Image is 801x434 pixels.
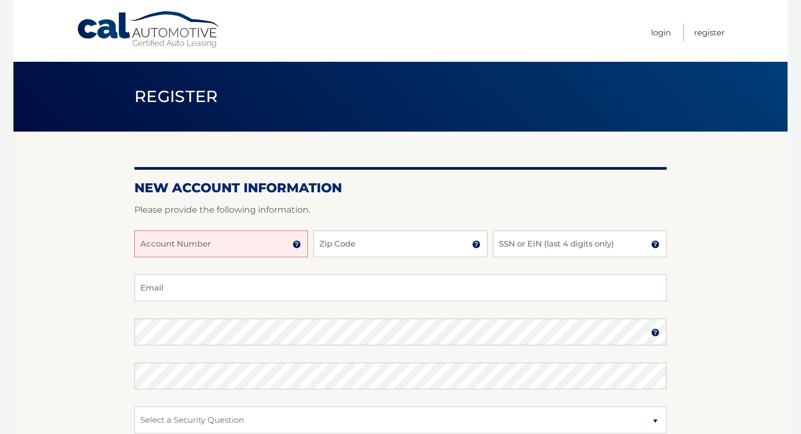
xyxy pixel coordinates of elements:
[134,274,667,301] input: Email
[292,240,301,249] img: tooltip.svg
[493,230,667,257] input: SSN or EIN (last 4 digits only)
[76,11,221,49] a: Cal Automotive
[651,24,671,41] a: Login
[134,230,308,257] input: Account Number
[134,86,218,106] span: Register
[313,230,487,257] input: Zip Code
[694,24,725,41] a: Register
[651,328,660,337] img: tooltip.svg
[651,240,660,249] img: tooltip.svg
[134,202,667,218] p: Please provide the following information.
[134,180,667,196] h2: New Account Information
[472,240,481,249] img: tooltip.svg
